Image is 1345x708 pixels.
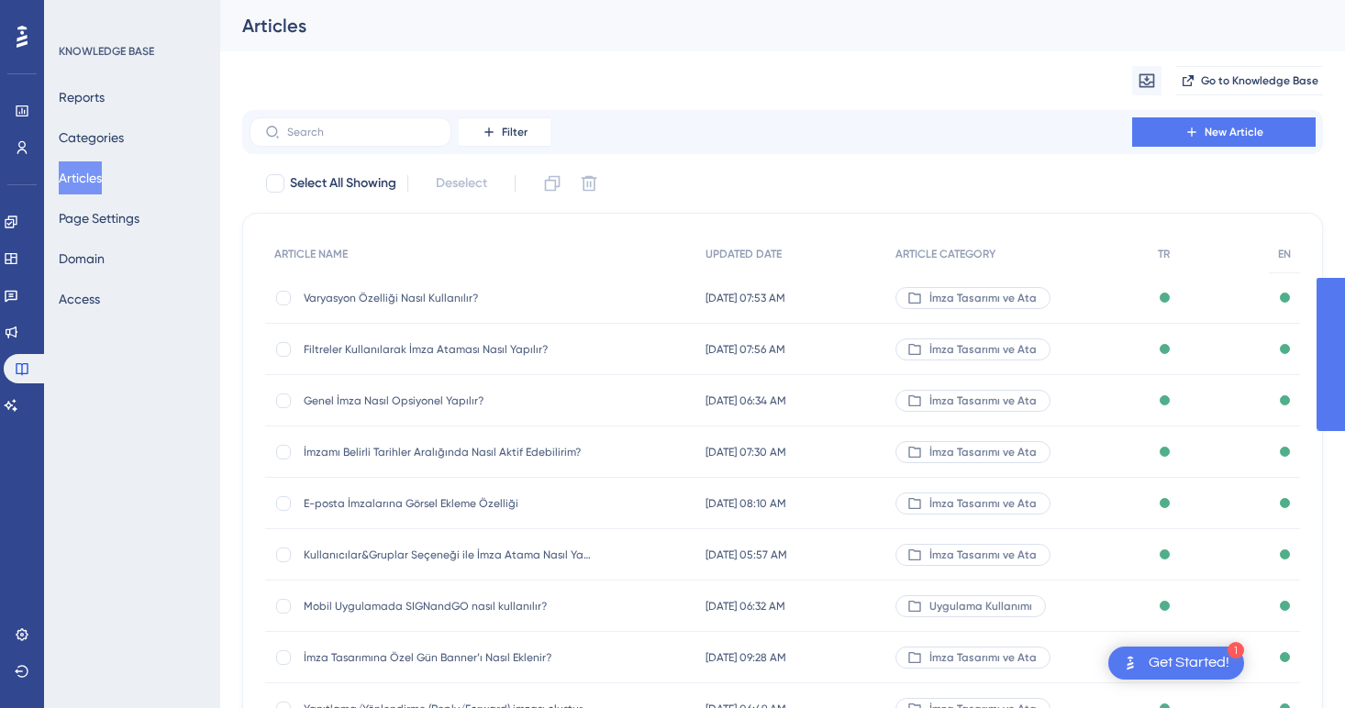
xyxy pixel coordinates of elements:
span: ARTICLE CATEGORY [895,247,995,261]
iframe: UserGuiding AI Assistant Launcher [1268,636,1323,691]
span: [DATE] 06:34 AM [706,393,786,408]
span: [DATE] 07:53 AM [706,291,785,305]
button: New Article [1132,117,1316,147]
button: Filter [459,117,550,147]
span: Filtreler Kullanılarak İmza Ataması Nasıl Yapılır? [304,342,597,357]
button: Page Settings [59,202,139,235]
img: launcher-image-alternative-text [1119,652,1141,674]
span: [DATE] 06:32 AM [706,599,785,614]
span: İmza Tasarımı ve Ata [929,291,1037,305]
button: Go to Knowledge Base [1176,66,1323,95]
span: [DATE] 07:56 AM [706,342,785,357]
span: Varyasyon Özelliği Nasıl Kullanılır? [304,291,597,305]
span: Go to Knowledge Base [1201,73,1318,88]
span: İmza Tasarımı ve Ata [929,496,1037,511]
button: Articles [59,161,102,194]
div: Open Get Started! checklist, remaining modules: 1 [1108,647,1244,680]
button: Deselect [419,167,504,200]
span: [DATE] 09:28 AM [706,650,786,665]
span: İmza Tasarımı ve Ata [929,650,1037,665]
span: EN [1278,247,1291,261]
div: 1 [1228,642,1244,658]
button: Access [59,282,100,315]
span: [DATE] 05:57 AM [706,548,787,562]
span: İmza Tasarımı ve Ata [929,548,1037,562]
span: ARTICLE NAME [274,247,348,261]
span: Uygulama Kullanımı [929,599,1032,614]
span: [DATE] 08:10 AM [706,496,786,511]
input: Search [287,126,436,138]
span: Deselect [436,172,487,194]
span: İmza Tasarımına Özel Gün Banner’ı Nasıl Eklenir? [304,650,597,665]
div: Articles [242,13,1277,39]
div: KNOWLEDGE BASE [59,44,154,59]
span: İmza Tasarımı ve Ata [929,445,1037,459]
span: New Article [1205,125,1263,139]
span: Filter [502,125,528,139]
span: İmza Tasarımı ve Ata [929,393,1037,408]
span: İmzamı Belirli Tarihler Aralığında Nasıl Aktif Edebilirim? [304,445,597,459]
span: Genel İmza Nasıl Opsiyonel Yapılır? [304,393,597,408]
div: Get Started! [1149,653,1229,673]
span: UPDATED DATE [706,247,782,261]
span: [DATE] 07:30 AM [706,445,786,459]
span: İmza Tasarımı ve Ata [929,342,1037,357]
span: TR [1158,247,1170,261]
button: Categories [59,121,124,154]
span: Kullanıcılar&Gruplar Seçeneği ile İmza Atama Nasıl Yapılır? [304,548,597,562]
button: Reports [59,81,105,114]
span: Select All Showing [290,172,396,194]
span: Mobil Uygulamada SIGNandGO nasıl kullanılır? [304,599,597,614]
button: Domain [59,242,105,275]
span: E-posta İmzalarına Görsel Ekleme Özelliği [304,496,597,511]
